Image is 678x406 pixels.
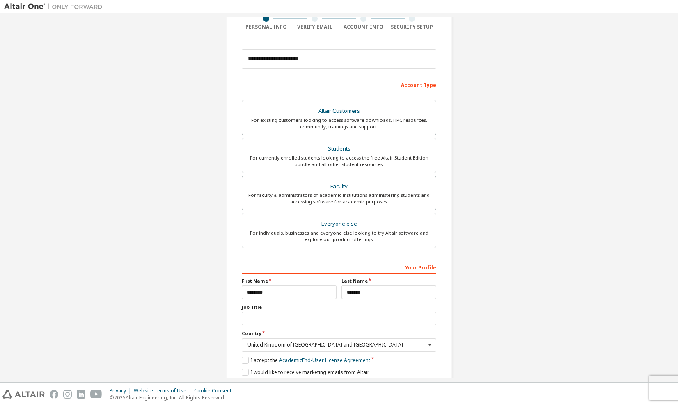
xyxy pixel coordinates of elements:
div: Your Profile [242,260,436,274]
p: © 2025 Altair Engineering, Inc. All Rights Reserved. [110,394,236,401]
div: Account Info [339,24,388,30]
div: Account Type [242,78,436,91]
label: Country [242,330,436,337]
div: Faculty [247,181,431,192]
div: Personal Info [242,24,291,30]
div: Altair Customers [247,105,431,117]
div: Privacy [110,388,134,394]
div: For existing customers looking to access software downloads, HPC resources, community, trainings ... [247,117,431,130]
div: Everyone else [247,218,431,230]
div: For currently enrolled students looking to access the free Altair Student Edition bundle and all ... [247,155,431,168]
div: For individuals, businesses and everyone else looking to try Altair software and explore our prod... [247,230,431,243]
label: I accept the [242,357,370,364]
div: Security Setup [388,24,437,30]
div: Students [247,143,431,155]
div: Verify Email [291,24,339,30]
img: facebook.svg [50,390,58,399]
label: First Name [242,278,337,284]
img: Altair One [4,2,107,11]
label: Last Name [341,278,436,284]
img: instagram.svg [63,390,72,399]
img: youtube.svg [90,390,102,399]
label: I would like to receive marketing emails from Altair [242,369,369,376]
label: Job Title [242,304,436,310]
img: altair_logo.svg [2,390,45,399]
div: Cookie Consent [194,388,236,394]
div: United Kingdom of [GEOGRAPHIC_DATA] and [GEOGRAPHIC_DATA] [247,342,426,347]
div: For faculty & administrators of academic institutions administering students and accessing softwa... [247,192,431,205]
img: linkedin.svg [77,390,85,399]
div: Website Terms of Use [134,388,194,394]
a: Academic End-User License Agreement [279,357,370,364]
